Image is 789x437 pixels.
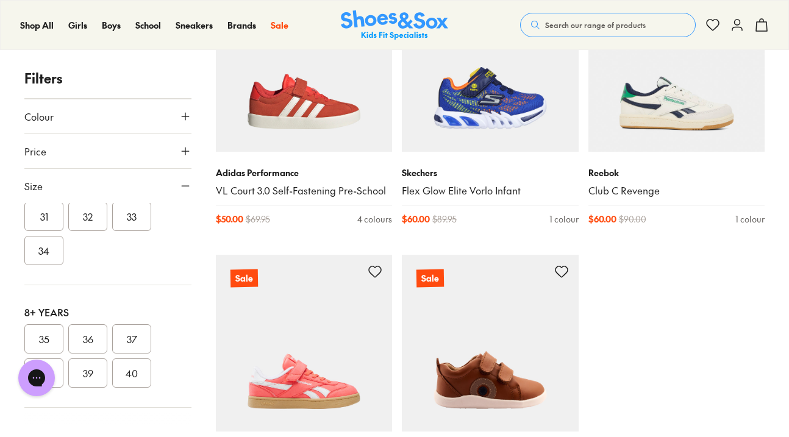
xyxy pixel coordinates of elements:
span: Colour [24,109,54,124]
button: 37 [112,324,151,354]
div: 1 colour [735,213,765,226]
a: School [135,19,161,32]
span: $ 90.00 [619,213,646,226]
span: Sale [271,19,288,31]
button: 32 [68,202,107,231]
a: Shop All [20,19,54,32]
span: Shop All [20,19,54,31]
a: Club C Revenge [588,184,765,197]
p: Sale [230,269,257,288]
span: Price [24,144,46,158]
span: $ 50.00 [216,213,243,226]
span: $ 69.95 [246,213,270,226]
p: Sale [416,269,444,287]
span: Girls [68,19,87,31]
div: 8+ Years [24,305,191,319]
span: $ 60.00 [402,213,430,226]
p: Reebok [588,166,765,179]
button: 40 [112,358,151,388]
button: 39 [68,358,107,388]
button: 35 [24,324,63,354]
button: Price [24,134,191,168]
span: Search our range of products [545,20,646,30]
button: 31 [24,202,63,231]
img: SNS_Logo_Responsive.svg [341,10,448,40]
p: Adidas Performance [216,166,393,179]
div: 1 colour [549,213,579,226]
span: $ 89.95 [432,213,457,226]
a: Flex Glow Elite Vorlo Infant [402,184,579,197]
span: Boys [102,19,121,31]
a: Brands [227,19,256,32]
a: Boys [102,19,121,32]
button: 34 [24,236,63,265]
button: 36 [68,324,107,354]
button: Search our range of products [520,13,696,37]
a: Sale [271,19,288,32]
a: Sale [402,255,579,432]
div: 4 colours [357,213,392,226]
a: Sneakers [176,19,213,32]
button: Size [24,169,191,203]
iframe: Gorgias live chat messenger [12,355,61,400]
span: Sneakers [176,19,213,31]
a: Shoes & Sox [341,10,448,40]
button: 33 [112,202,151,231]
a: VL Court 3.0 Self-Fastening Pre-School [216,184,393,197]
span: School [135,19,161,31]
a: Girls [68,19,87,32]
p: Skechers [402,166,579,179]
span: $ 60.00 [588,213,616,226]
span: Brands [227,19,256,31]
span: Size [24,179,43,193]
p: Filters [24,68,191,88]
button: Colour [24,99,191,133]
a: Sale [216,255,393,432]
